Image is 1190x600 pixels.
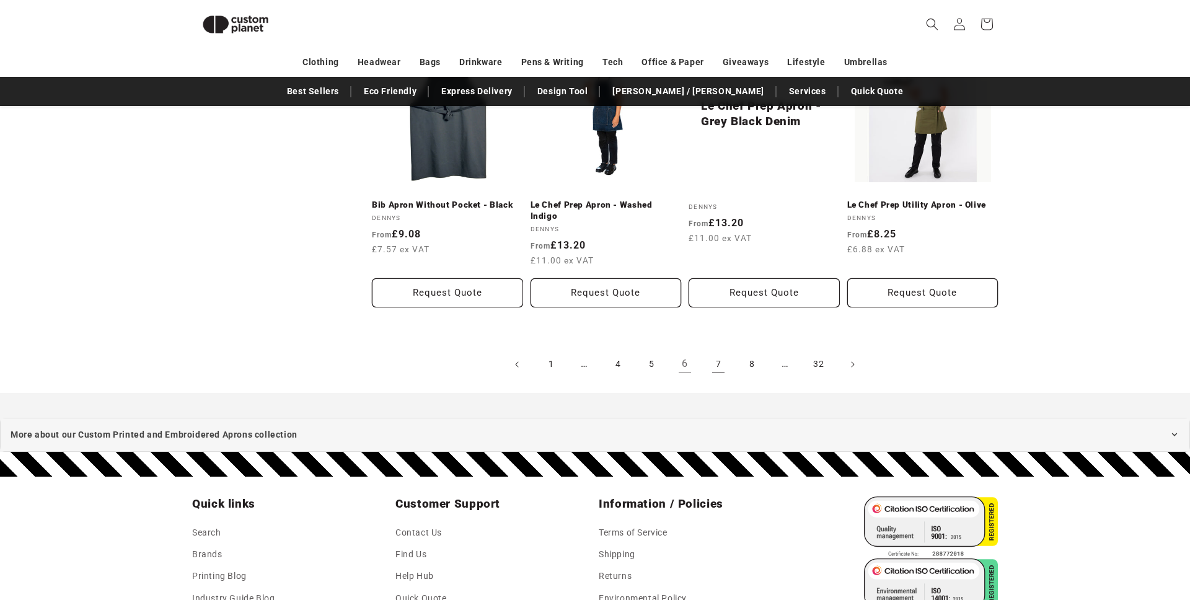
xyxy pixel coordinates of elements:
[689,217,744,229] strong: £13.20
[606,81,770,102] a: [PERSON_NAME] / [PERSON_NAME]
[701,99,827,129] a: Le Chef Prep Apron - Grey Black Denim
[638,351,665,378] a: Page 5
[395,565,434,587] a: Help Hub
[689,232,752,244] span: £11.00 ex VAT
[192,565,247,587] a: Printing Blog
[845,81,910,102] a: Quick Quote
[641,51,703,73] a: Office & Paper
[977,466,1190,600] iframe: Chat Widget
[599,565,632,587] a: Returns
[11,427,297,443] span: More about our Custom Printed and Embroidered Aprons collection
[420,51,441,73] a: Bags
[772,351,799,378] span: …
[844,51,888,73] a: Umbrellas
[372,278,523,307] button: Request Quote
[395,496,591,511] h2: Customer Support
[395,525,442,544] a: Contact Us
[847,278,998,307] button: Request Quote
[358,81,423,102] a: Eco Friendly
[839,351,866,378] a: Next page
[689,219,708,228] span: From
[504,351,531,378] a: Previous page
[602,51,623,73] a: Tech
[281,81,345,102] a: Best Sellers
[723,51,769,73] a: Giveaways
[604,351,632,378] a: Page 4
[531,278,682,307] button: Request Quote
[783,81,832,102] a: Services
[537,351,565,378] a: Page 1
[571,351,598,378] span: …
[805,351,832,378] a: Page 32
[302,51,339,73] a: Clothing
[358,51,401,73] a: Headwear
[599,544,635,565] a: Shipping
[689,278,840,307] button: Request Quote
[705,351,732,378] a: Page 7
[599,525,668,544] a: Terms of Service
[192,544,223,565] a: Brands
[599,496,795,511] h2: Information / Policies
[864,496,998,558] img: ISO 9001 Certified
[372,351,998,378] nav: Pagination
[459,51,502,73] a: Drinkware
[395,544,426,565] a: Find Us
[689,203,840,211] div: Dennys
[521,51,584,73] a: Pens & Writing
[372,200,523,211] a: Bib Apron Without Pocket - Black
[847,200,998,211] a: Le Chef Prep Utility Apron - Olive
[435,81,519,102] a: Express Delivery
[192,5,279,44] img: Custom Planet
[531,200,682,221] a: Le Chef Prep Apron - Washed Indigo
[531,81,594,102] a: Design Tool
[192,496,388,511] h2: Quick links
[192,525,221,544] a: Search
[787,51,825,73] a: Lifestyle
[671,351,699,378] a: Page 6
[738,351,765,378] a: Page 8
[919,11,946,38] summary: Search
